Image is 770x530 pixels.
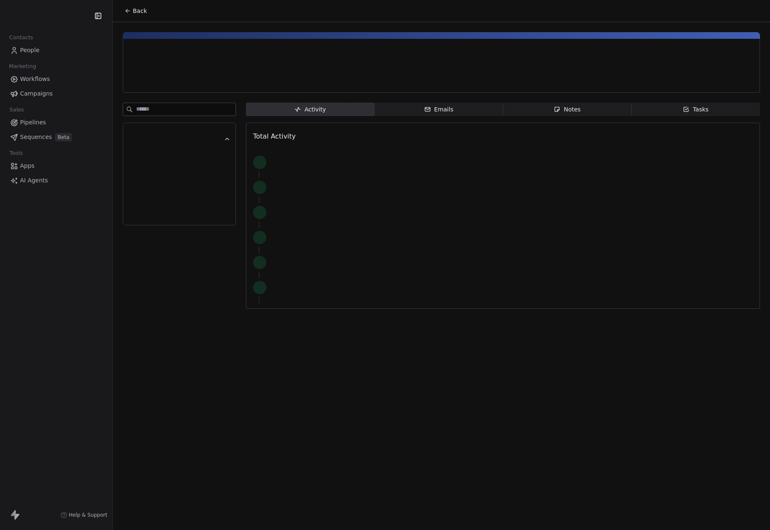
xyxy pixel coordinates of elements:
span: Beta [55,133,72,141]
span: Apps [20,162,35,170]
div: Tasks [683,105,709,114]
a: AI Agents [7,174,106,187]
span: Sales [6,103,28,116]
div: Notes [554,105,580,114]
a: Workflows [7,72,106,86]
button: Back [119,3,152,18]
span: Sequences [20,133,52,141]
a: SequencesBeta [7,130,106,144]
a: Campaigns [7,87,106,101]
a: Help & Support [61,512,107,518]
span: Tools [6,147,26,159]
span: Contacts [5,31,37,44]
span: Back [133,7,147,15]
span: Pipelines [20,118,46,127]
span: Workflows [20,75,50,83]
span: Campaigns [20,89,53,98]
a: People [7,43,106,57]
span: AI Agents [20,176,48,185]
a: Pipelines [7,116,106,129]
span: Help & Support [69,512,107,518]
a: Apps [7,159,106,173]
span: Marketing [5,60,40,73]
div: Emails [424,105,453,114]
span: People [20,46,40,55]
span: Total Activity [253,132,296,140]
